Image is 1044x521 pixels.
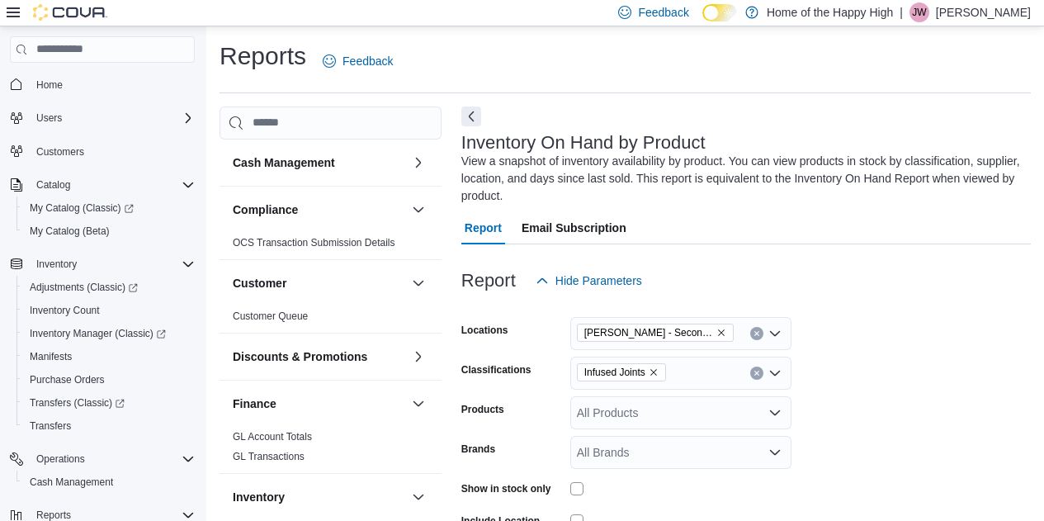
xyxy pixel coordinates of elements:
[30,201,134,215] span: My Catalog (Classic)
[768,327,782,340] button: Open list of options
[36,145,84,159] span: Customers
[23,221,116,241] a: My Catalog (Beta)
[220,427,442,473] div: Finance
[577,363,666,381] span: Infused Joints
[17,322,201,345] a: Inventory Manager (Classic)
[220,306,442,333] div: Customer
[767,2,893,22] p: Home of the Happy High
[716,328,726,338] button: Remove Warman - Second Ave - Prairie Records from selection in this group
[220,40,306,73] h1: Reports
[30,108,68,128] button: Users
[936,2,1031,22] p: [PERSON_NAME]
[768,406,782,419] button: Open list of options
[30,175,77,195] button: Catalog
[233,348,367,365] h3: Discounts & Promotions
[220,233,442,259] div: Compliance
[36,452,85,466] span: Operations
[17,391,201,414] a: Transfers (Classic)
[36,178,70,192] span: Catalog
[30,327,166,340] span: Inventory Manager (Classic)
[23,393,195,413] span: Transfers (Classic)
[30,142,91,162] a: Customers
[900,2,903,22] p: |
[233,450,305,463] span: GL Transactions
[522,211,626,244] span: Email Subscription
[23,393,131,413] a: Transfers (Classic)
[30,254,83,274] button: Inventory
[233,489,285,505] h3: Inventory
[577,324,734,342] span: Warman - Second Ave - Prairie Records
[768,367,782,380] button: Open list of options
[461,363,531,377] label: Classifications
[750,367,763,380] button: Clear input
[233,451,305,462] a: GL Transactions
[233,275,405,291] button: Customer
[638,4,688,21] span: Feedback
[233,489,405,505] button: Inventory
[233,154,405,171] button: Cash Management
[233,310,308,323] span: Customer Queue
[17,414,201,438] button: Transfers
[912,2,926,22] span: JW
[30,281,138,294] span: Adjustments (Classic)
[23,198,140,218] a: My Catalog (Classic)
[36,78,63,92] span: Home
[30,74,195,95] span: Home
[584,364,645,381] span: Infused Joints
[702,4,737,21] input: Dark Mode
[17,471,201,494] button: Cash Management
[30,396,125,410] span: Transfers (Classic)
[461,482,551,495] label: Show in stock only
[36,258,77,271] span: Inventory
[23,370,195,390] span: Purchase Orders
[23,324,172,343] a: Inventory Manager (Classic)
[3,140,201,163] button: Customers
[23,198,195,218] span: My Catalog (Classic)
[17,345,201,368] button: Manifests
[233,395,405,412] button: Finance
[702,21,703,22] span: Dark Mode
[465,211,502,244] span: Report
[461,153,1023,205] div: View a snapshot of inventory availability by product. You can view products in stock by classific...
[909,2,929,22] div: Jacob Williams
[30,254,195,274] span: Inventory
[461,133,706,153] h3: Inventory On Hand by Product
[30,476,113,489] span: Cash Management
[23,301,106,320] a: Inventory Count
[23,472,195,492] span: Cash Management
[233,237,395,249] a: OCS Transaction Submission Details
[30,108,195,128] span: Users
[768,446,782,459] button: Open list of options
[233,431,312,443] a: GL Account Totals
[17,197,201,220] a: My Catalog (Classic)
[30,419,71,433] span: Transfers
[233,348,405,365] button: Discounts & Promotions
[233,201,298,218] h3: Compliance
[233,154,335,171] h3: Cash Management
[23,301,195,320] span: Inventory Count
[36,111,62,125] span: Users
[409,487,428,507] button: Inventory
[23,277,195,297] span: Adjustments (Classic)
[3,448,201,471] button: Operations
[23,416,78,436] a: Transfers
[23,472,120,492] a: Cash Management
[23,347,78,367] a: Manifests
[233,310,308,322] a: Customer Queue
[316,45,399,78] a: Feedback
[461,443,495,456] label: Brands
[23,347,195,367] span: Manifests
[30,225,110,238] span: My Catalog (Beta)
[529,264,649,297] button: Hide Parameters
[30,373,105,386] span: Purchase Orders
[3,107,201,130] button: Users
[409,394,428,414] button: Finance
[30,304,100,317] span: Inventory Count
[342,53,393,69] span: Feedback
[30,350,72,363] span: Manifests
[30,449,92,469] button: Operations
[17,368,201,391] button: Purchase Orders
[23,416,195,436] span: Transfers
[409,273,428,293] button: Customer
[3,253,201,276] button: Inventory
